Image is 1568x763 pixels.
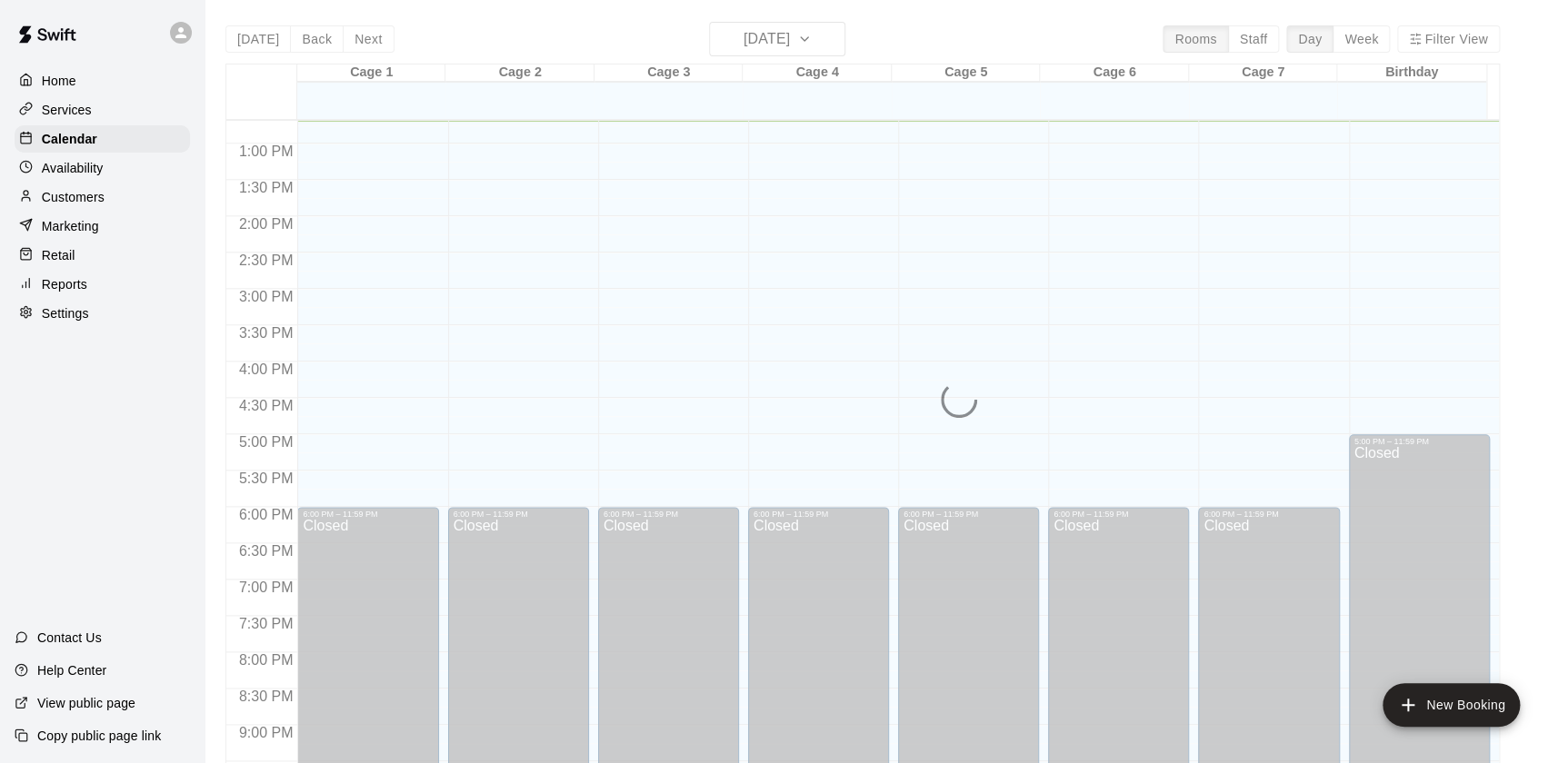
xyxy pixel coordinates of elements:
span: 6:30 PM [235,543,298,559]
a: Retail [15,242,190,269]
div: Cage 4 [743,64,891,82]
span: 1:00 PM [235,144,298,159]
p: Marketing [42,217,99,235]
a: Availability [15,154,190,182]
div: Cage 3 [594,64,743,82]
span: 2:30 PM [235,253,298,268]
span: 8:00 PM [235,652,298,668]
p: Retail [42,246,75,264]
span: 7:00 PM [235,580,298,595]
span: 9:00 PM [235,725,298,740]
span: 5:30 PM [235,471,298,486]
span: 7:30 PM [235,616,298,631]
span: 4:30 PM [235,398,298,413]
button: add [1383,683,1520,727]
a: Services [15,96,190,124]
a: Customers [15,183,190,211]
p: Copy public page link [37,727,161,745]
span: 4:00 PM [235,362,298,377]
div: Cage 7 [1189,64,1337,82]
p: View public page [37,694,135,712]
span: 1:30 PM [235,180,298,195]
p: Reports [42,275,87,293]
div: 5:00 PM – 11:59 PM [1354,437,1484,446]
p: Settings [42,304,89,322]
span: 3:30 PM [235,325,298,341]
p: Contact Us [37,629,102,647]
div: 6:00 PM – 11:59 PM [303,510,433,519]
p: Help Center [37,661,106,679]
span: 5:00 PM [235,434,298,450]
div: 6:00 PM – 11:59 PM [1054,510,1183,519]
div: Cage 6 [1040,64,1188,82]
div: Cage 1 [297,64,445,82]
div: 6:00 PM – 11:59 PM [454,510,584,519]
div: Cage 5 [892,64,1040,82]
a: Settings [15,300,190,327]
div: 6:00 PM – 11:59 PM [754,510,884,519]
div: Cage 2 [445,64,594,82]
p: Services [42,101,92,119]
div: 6:00 PM – 11:59 PM [604,510,734,519]
a: Calendar [15,125,190,153]
span: 3:00 PM [235,289,298,304]
span: 2:00 PM [235,216,298,232]
p: Customers [42,188,105,206]
div: 6:00 PM – 11:59 PM [1203,510,1333,519]
a: Home [15,67,190,94]
p: Calendar [42,130,97,148]
div: 6:00 PM – 11:59 PM [904,510,1034,519]
div: Birthday [1337,64,1485,82]
a: Marketing [15,213,190,240]
span: 6:00 PM [235,507,298,522]
p: Home [42,72,76,90]
span: 8:30 PM [235,689,298,704]
p: Availability [42,159,104,177]
a: Reports [15,271,190,298]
